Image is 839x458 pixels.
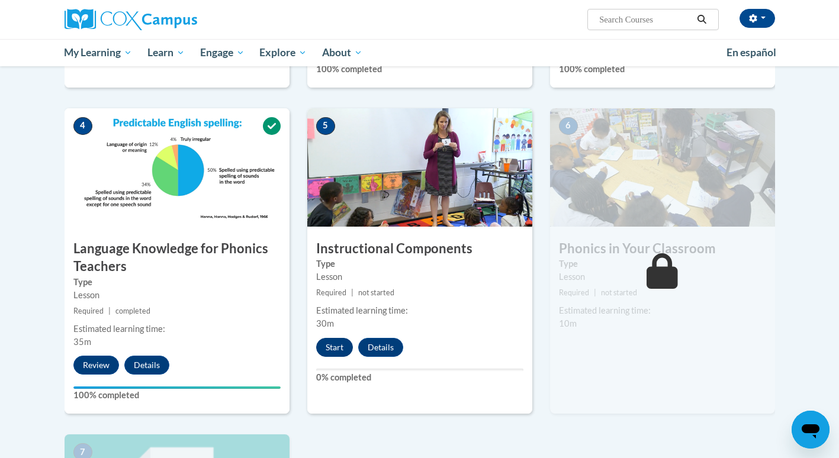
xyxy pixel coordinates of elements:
span: 35m [73,337,91,347]
button: Search [693,12,711,27]
img: Cox Campus [65,9,197,30]
button: Account Settings [740,9,775,28]
div: Lesson [73,289,281,302]
a: Learn [140,39,192,66]
a: En español [719,40,784,65]
input: Search Courses [598,12,693,27]
span: 6 [559,117,578,135]
h3: Instructional Components [307,240,532,258]
button: Review [73,356,119,375]
a: About [314,39,370,66]
span: 10m [559,318,577,328]
label: 0% completed [316,371,523,384]
span: Required [73,307,104,315]
span: | [108,307,111,315]
span: About [322,46,362,60]
h3: Phonics in Your Classroom [550,240,775,258]
button: Start [316,338,353,357]
span: Explore [259,46,307,60]
label: 100% completed [316,63,523,76]
span: Engage [200,46,245,60]
div: Main menu [47,39,793,66]
button: Details [124,356,169,375]
span: not started [358,288,394,297]
a: Explore [252,39,314,66]
button: Details [358,338,403,357]
div: Estimated learning time: [316,304,523,317]
iframe: Button to launch messaging window [792,411,830,449]
div: Your progress [73,386,281,389]
label: 100% completed [73,389,281,402]
span: | [594,288,596,297]
span: | [351,288,353,297]
a: My Learning [57,39,140,66]
div: Estimated learning time: [559,304,766,317]
img: Course Image [550,108,775,227]
label: Type [73,276,281,289]
label: 100% completed [559,63,766,76]
a: Cox Campus [65,9,290,30]
label: Type [559,257,766,270]
label: Type [316,257,523,270]
span: My Learning [64,46,132,60]
div: Estimated learning time: [73,322,281,336]
div: Lesson [559,270,766,283]
span: Required [559,288,589,297]
span: not started [601,288,637,297]
span: 5 [316,117,335,135]
span: Required [316,288,346,297]
span: 30m [316,318,334,328]
span: completed [115,307,150,315]
img: Course Image [307,108,532,227]
div: Lesson [316,270,523,283]
span: En español [727,46,776,59]
a: Engage [192,39,252,66]
span: Learn [147,46,185,60]
h3: Language Knowledge for Phonics Teachers [65,240,290,276]
span: 4 [73,117,92,135]
img: Course Image [65,108,290,227]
